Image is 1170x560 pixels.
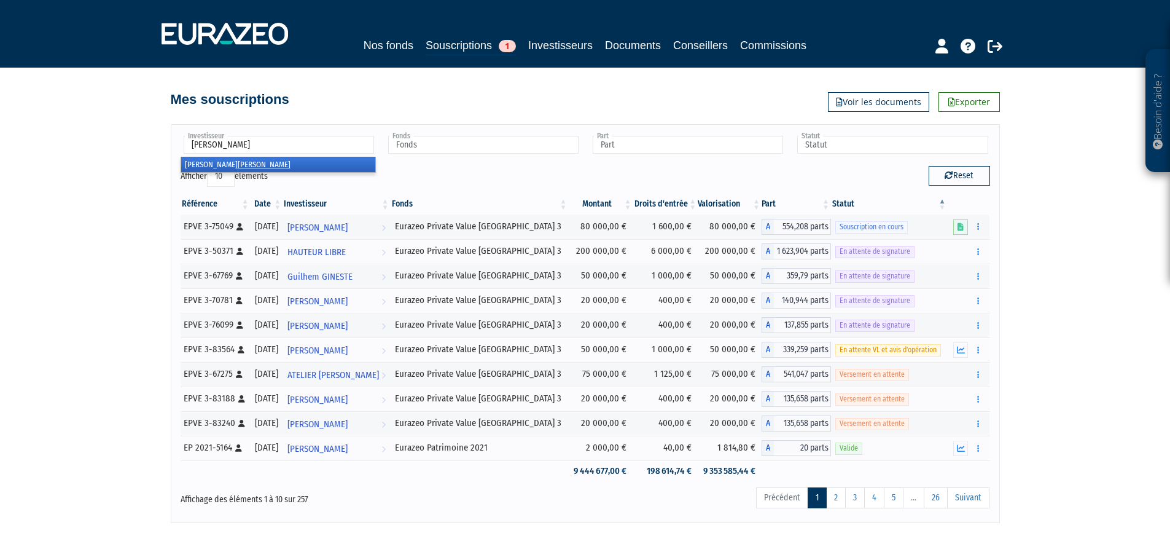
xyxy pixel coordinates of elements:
i: Voir l'investisseur [381,290,386,313]
div: Affichage des éléments 1 à 10 sur 257 [181,486,507,506]
td: 20 000,00 € [698,288,762,313]
span: 554,208 parts [774,219,831,235]
td: 400,00 € [633,411,698,436]
li: [PERSON_NAME] [181,157,375,172]
i: Voir l'investisseur [381,241,386,264]
td: 20 000,00 € [698,313,762,337]
div: Eurazeo Private Value [GEOGRAPHIC_DATA] 3 [395,318,564,331]
div: Eurazeo Private Value [GEOGRAPHIC_DATA] 3 [395,245,564,258]
em: [PERSON_NAME] [238,160,291,169]
td: 20 000,00 € [698,387,762,411]
div: A - Eurazeo Private Value Europe 3 [762,342,831,358]
p: Besoin d'aide ? [1151,56,1165,167]
span: En attente de signature [835,320,915,331]
td: 50 000,00 € [698,264,762,288]
i: Voir l'investisseur [381,315,386,337]
div: EPVE 3-67275 [184,368,246,381]
th: Droits d'entrée: activer pour trier la colonne par ordre croissant [633,194,698,215]
i: [Français] Personne physique [236,371,243,378]
span: En attente de signature [835,270,915,282]
span: [PERSON_NAME] [287,339,348,362]
a: [PERSON_NAME] [283,436,390,460]
td: 50 000,00 € [569,337,633,362]
a: 26 [924,487,948,508]
th: Référence : activer pour trier la colonne par ordre croissant [181,194,251,215]
div: EPVE 3-83188 [184,392,246,405]
i: [Français] Personne physique [236,297,243,304]
div: [DATE] [255,343,279,356]
td: 200 000,00 € [698,239,762,264]
i: [Français] Personne physique [236,223,243,231]
div: EPVE 3-75049 [184,220,246,233]
span: HAUTEUR LIBRE [287,241,346,264]
span: En attente de signature [835,246,915,258]
i: [Français] Personne physique [236,272,243,280]
span: A [762,219,774,235]
th: Part: activer pour trier la colonne par ordre croissant [762,194,831,215]
span: 1 623,904 parts [774,243,831,259]
span: A [762,342,774,358]
span: Versement en attente [835,369,909,381]
td: 75 000,00 € [569,362,633,387]
span: Versement en attente [835,393,909,405]
span: A [762,440,774,456]
th: Fonds: activer pour trier la colonne par ordre croissant [391,194,569,215]
img: 1732889491-logotype_eurazeo_blanc_rvb.png [162,23,288,45]
th: Investisseur: activer pour trier la colonne par ordre croissant [283,194,390,215]
i: Voir l'investisseur [381,388,386,411]
td: 400,00 € [633,288,698,313]
div: [DATE] [255,368,279,381]
div: [DATE] [255,294,279,307]
span: [PERSON_NAME] [287,216,348,239]
td: 50 000,00 € [569,264,633,288]
a: [PERSON_NAME] [283,411,390,436]
a: [PERSON_NAME] [283,337,390,362]
span: 1 [499,40,516,52]
a: 4 [864,487,884,508]
span: 135,658 parts [774,391,831,407]
i: Voir l'investisseur [381,339,386,362]
span: ATELIER [PERSON_NAME] [287,364,379,387]
span: Guilhem GINESTE [287,266,353,288]
span: En attente de signature [835,295,915,307]
a: 2 [826,487,846,508]
td: 400,00 € [633,313,698,337]
div: Eurazeo Private Value [GEOGRAPHIC_DATA] 3 [395,294,564,307]
td: 80 000,00 € [698,215,762,239]
i: Voir l'investisseur [381,413,386,436]
a: [PERSON_NAME] [283,288,390,313]
h4: Mes souscriptions [171,92,289,107]
span: Versement en attente [835,418,909,430]
i: [Français] Personne physique [235,444,242,452]
div: [DATE] [255,318,279,331]
div: [DATE] [255,269,279,282]
a: 1 [808,487,827,508]
a: Documents [605,37,661,54]
td: 40,00 € [633,436,698,460]
td: 50 000,00 € [698,337,762,362]
a: Guilhem GINESTE [283,264,390,288]
i: Voir l'investisseur [381,364,386,387]
i: Voir l'investisseur [381,438,386,460]
a: [PERSON_NAME] [283,313,390,337]
div: EPVE 3-70781 [184,294,246,307]
a: Suivant [947,487,989,508]
td: 400,00 € [633,387,698,411]
div: A - Eurazeo Private Value Europe 3 [762,243,831,259]
div: A - Eurazeo Private Value Europe 3 [762,391,831,407]
span: 135,658 parts [774,416,831,432]
span: 339,259 parts [774,342,831,358]
span: 137,855 parts [774,317,831,333]
td: 1 125,00 € [633,362,698,387]
a: 3 [845,487,865,508]
span: 20 parts [774,440,831,456]
span: A [762,391,774,407]
div: Eurazeo Private Value [GEOGRAPHIC_DATA] 3 [395,269,564,282]
a: Souscriptions1 [426,37,516,56]
div: [DATE] [255,245,279,258]
div: EP 2021-5164 [184,441,246,454]
span: En attente VL et avis d'opération [835,344,941,356]
span: [PERSON_NAME] [287,388,348,411]
th: Valorisation: activer pour trier la colonne par ordre croissant [698,194,762,215]
div: Eurazeo Private Value [GEOGRAPHIC_DATA] 3 [395,343,564,356]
